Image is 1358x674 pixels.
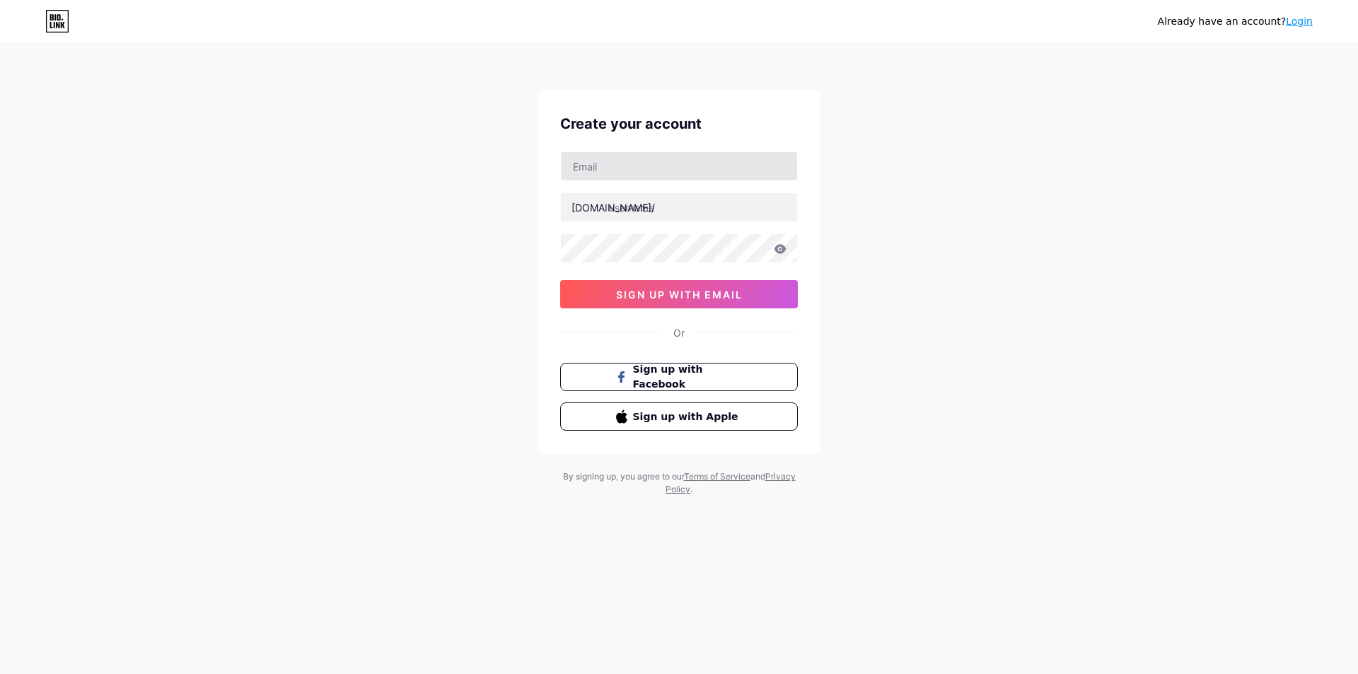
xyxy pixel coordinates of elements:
div: Or [673,325,685,340]
a: Terms of Service [684,471,750,482]
span: Sign up with Apple [633,409,743,424]
a: Login [1286,16,1313,27]
button: Sign up with Apple [560,402,798,431]
input: Email [561,152,797,180]
input: username [561,193,797,221]
button: Sign up with Facebook [560,363,798,391]
span: Sign up with Facebook [633,362,743,392]
button: sign up with email [560,280,798,308]
div: By signing up, you agree to our and . [559,470,799,496]
div: Create your account [560,113,798,134]
div: [DOMAIN_NAME]/ [571,200,655,215]
div: Already have an account? [1158,14,1313,29]
span: sign up with email [616,289,743,301]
